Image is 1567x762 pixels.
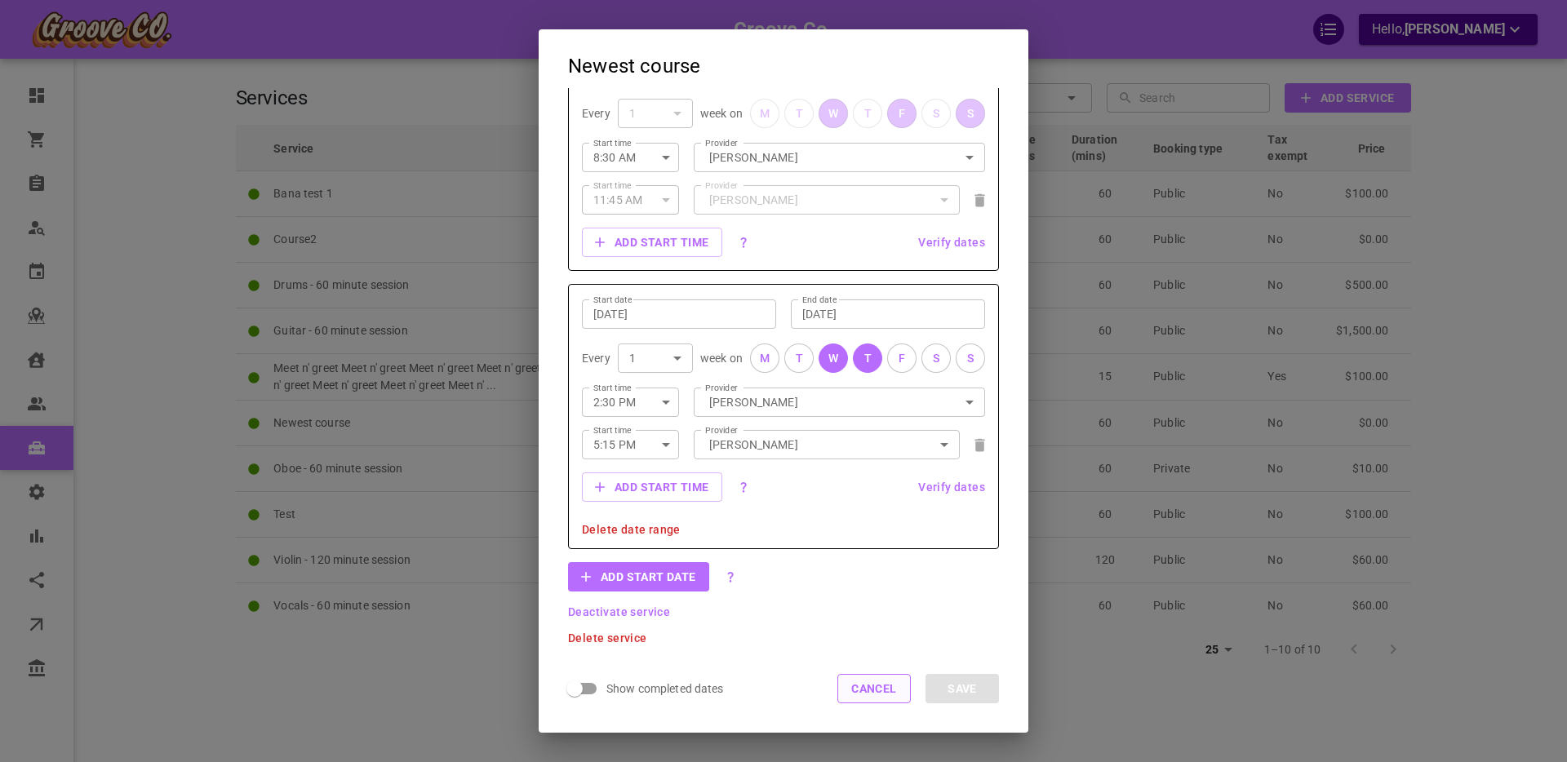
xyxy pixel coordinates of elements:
[705,137,738,149] label: Provider
[887,343,917,373] button: F
[853,343,882,373] button: T
[582,472,722,502] button: Add start time
[750,343,779,373] button: M
[629,105,681,122] div: 1
[705,424,738,436] label: Provider
[958,146,981,169] button: Open
[724,570,737,583] svg: Create different start dates for the same course with the same settings, e.g. "Summer session", "...
[606,680,724,697] span: Show completed dates
[582,350,610,366] p: Every
[582,105,610,122] span: Every
[958,391,981,414] button: Open
[593,294,632,306] label: Start date
[593,137,632,149] label: Start time
[539,29,1028,88] h2: Newest course
[705,388,974,416] input: Search provider
[956,343,985,373] button: S
[568,632,647,644] button: Delete service
[819,343,848,373] button: W
[705,143,974,171] input: Search provider
[705,382,738,394] label: Provider
[582,524,681,535] button: Delete date range
[705,179,738,192] label: Provider
[921,343,951,373] button: S
[700,105,743,122] span: week on
[760,350,770,367] div: M
[705,185,948,214] input: Search provider
[918,237,985,248] button: Verify dates
[802,306,974,322] input: mmm d, yyyy
[796,350,803,367] div: T
[568,562,709,591] button: Add start date
[582,228,722,257] button: Add start time
[593,382,632,394] label: Start time
[593,424,632,436] label: Start time
[802,294,837,306] label: End date
[737,481,750,494] svg: Teach the same material at different times on the same day, e.g. group 1 in the morning and group...
[629,350,681,366] div: 1
[933,433,956,456] button: Open
[967,350,974,367] div: S
[694,185,960,215] div: This start time already has bookings on it
[899,350,905,367] div: F
[918,481,985,493] button: Verify dates
[737,236,750,249] svg: Teach the same material at different times on the same day, e.g. group 1 in the morning and group...
[933,350,939,367] div: S
[837,674,911,703] button: Cancel
[784,343,814,373] button: T
[705,430,948,459] input: Search provider
[700,350,743,366] p: week on
[864,350,872,367] div: T
[593,179,632,192] label: Start time
[568,606,670,618] button: Deactivate service
[593,306,765,322] input: mmm d, yyyy
[828,350,838,367] div: W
